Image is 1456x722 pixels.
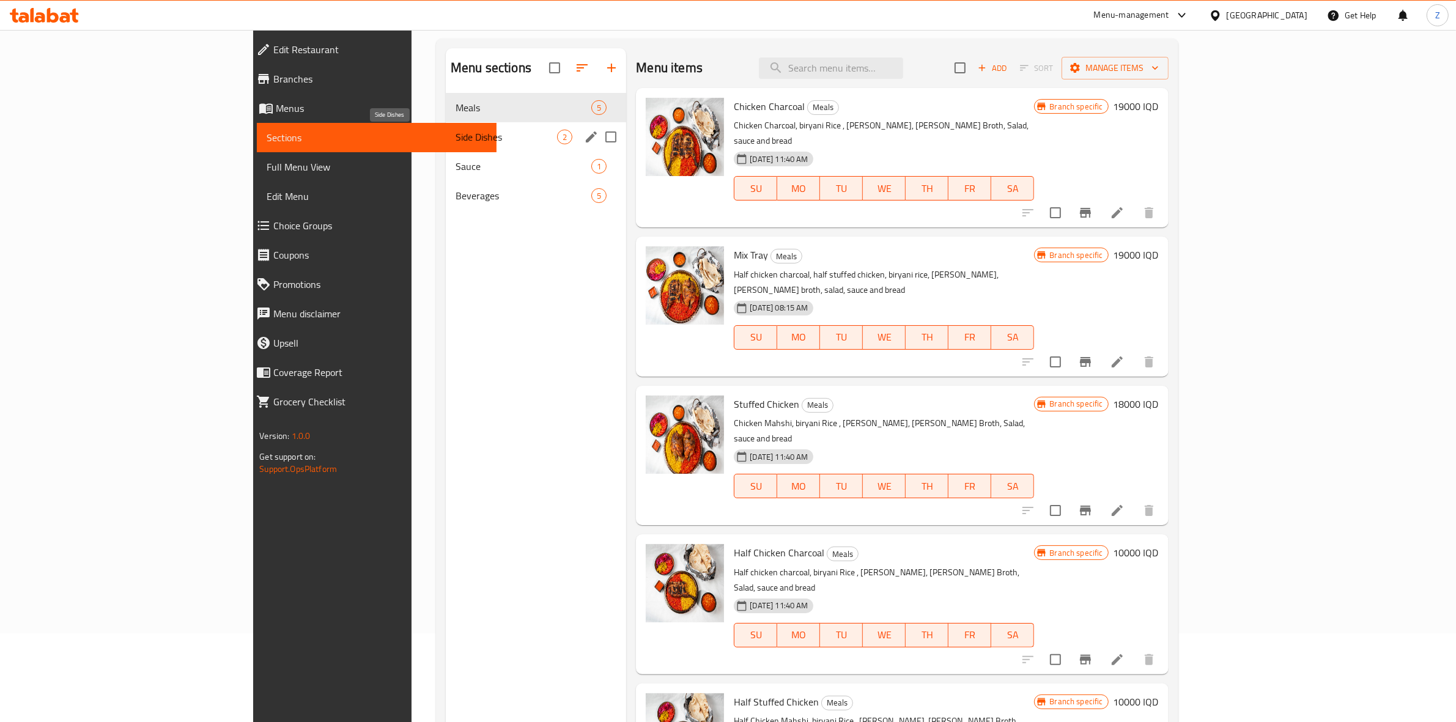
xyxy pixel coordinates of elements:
[567,53,597,83] span: Sort sections
[542,55,567,81] span: Select all sections
[802,398,833,412] span: Meals
[906,474,948,498] button: TH
[273,306,487,321] span: Menu disclaimer
[948,623,991,647] button: FR
[1435,9,1440,22] span: Z
[825,477,858,495] span: TU
[777,623,820,647] button: MO
[802,398,833,413] div: Meals
[863,176,906,201] button: WE
[1114,246,1159,263] h6: 19000 IQD
[1043,498,1068,523] span: Select to update
[734,543,824,562] span: Half Chicken Charcoal
[906,623,948,647] button: TH
[782,477,815,495] span: MO
[246,35,497,64] a: Edit Restaurant
[996,477,1029,495] span: SA
[646,246,724,325] img: Mix Tray
[592,190,606,202] span: 5
[807,100,839,115] div: Meals
[246,358,497,387] a: Coverage Report
[246,387,497,416] a: Grocery Checklist
[953,180,986,197] span: FR
[991,474,1034,498] button: SA
[911,626,944,644] span: TH
[267,130,487,145] span: Sections
[948,325,991,350] button: FR
[827,547,859,561] div: Meals
[246,270,497,299] a: Promotions
[259,428,289,444] span: Version:
[734,325,777,350] button: SU
[1044,547,1107,559] span: Branch specific
[276,101,487,116] span: Menus
[446,181,626,210] div: Beverages5
[1110,205,1125,220] a: Edit menu item
[734,118,1034,149] p: Chicken Charcoal, biryani Rice , [PERSON_NAME], [PERSON_NAME] Broth, Salad, sauce and bread
[734,395,799,413] span: Stuffed Chicken
[259,449,316,465] span: Get support on:
[868,626,901,644] span: WE
[996,626,1029,644] span: SA
[597,53,626,83] button: Add section
[1043,647,1068,672] span: Select to update
[446,93,626,122] div: Meals5
[446,152,626,181] div: Sauce1
[273,248,487,262] span: Coupons
[868,180,901,197] span: WE
[292,428,311,444] span: 1.0.0
[1134,496,1164,525] button: delete
[273,42,487,57] span: Edit Restaurant
[1062,57,1169,79] button: Manage items
[1114,544,1159,561] h6: 10000 IQD
[646,98,724,176] img: Chicken Charcoal
[257,182,497,211] a: Edit Menu
[558,131,572,143] span: 2
[592,102,606,114] span: 5
[456,100,591,115] div: Meals
[273,277,487,292] span: Promotions
[734,176,777,201] button: SU
[456,159,591,174] div: Sauce
[734,693,819,711] span: Half Stuffed Chicken
[1012,59,1062,78] span: Select section first
[734,416,1034,446] p: Chicken Mahshi, biryani Rice , [PERSON_NAME], [PERSON_NAME] Broth, Salad, sauce and bread
[947,55,973,81] span: Select section
[820,474,863,498] button: TU
[991,325,1034,350] button: SA
[808,100,838,114] span: Meals
[745,153,813,165] span: [DATE] 11:40 AM
[1071,347,1100,377] button: Branch-specific-item
[1071,198,1100,227] button: Branch-specific-item
[745,451,813,463] span: [DATE] 11:40 AM
[1043,200,1068,226] span: Select to update
[976,61,1009,75] span: Add
[1094,8,1169,23] div: Menu-management
[257,152,497,182] a: Full Menu View
[770,249,802,263] div: Meals
[825,626,858,644] span: TU
[827,547,858,561] span: Meals
[948,474,991,498] button: FR
[745,302,813,314] span: [DATE] 08:15 AM
[777,325,820,350] button: MO
[1114,98,1159,115] h6: 19000 IQD
[759,57,903,79] input: search
[273,394,487,409] span: Grocery Checklist
[822,696,852,710] span: Meals
[953,328,986,346] span: FR
[820,325,863,350] button: TU
[734,565,1034,595] p: Half chicken charcoal, biryani Rice , [PERSON_NAME], [PERSON_NAME] Broth, Salad, sauce and bread
[1071,645,1100,674] button: Branch-specific-item
[1134,198,1164,227] button: delete
[646,396,724,474] img: Stuffed Chicken
[456,188,591,203] div: Beverages
[1114,693,1159,710] h6: 10000 IQD
[646,544,724,622] img: Half Chicken Charcoal
[782,180,815,197] span: MO
[906,176,948,201] button: TH
[592,161,606,172] span: 1
[777,176,820,201] button: MO
[246,211,497,240] a: Choice Groups
[777,474,820,498] button: MO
